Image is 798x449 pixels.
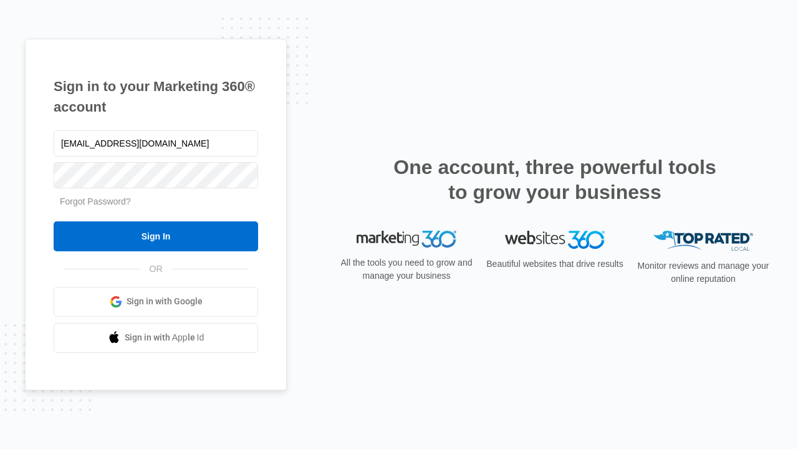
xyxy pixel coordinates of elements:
[125,331,204,344] span: Sign in with Apple Id
[127,295,203,308] span: Sign in with Google
[337,256,476,282] p: All the tools you need to grow and manage your business
[505,231,605,249] img: Websites 360
[141,263,171,276] span: OR
[54,130,258,157] input: Email
[54,287,258,317] a: Sign in with Google
[54,76,258,117] h1: Sign in to your Marketing 360® account
[633,259,773,286] p: Monitor reviews and manage your online reputation
[54,221,258,251] input: Sign In
[653,231,753,251] img: Top Rated Local
[60,196,131,206] a: Forgot Password?
[485,258,625,271] p: Beautiful websites that drive results
[357,231,456,248] img: Marketing 360
[54,323,258,353] a: Sign in with Apple Id
[390,155,720,205] h2: One account, three powerful tools to grow your business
